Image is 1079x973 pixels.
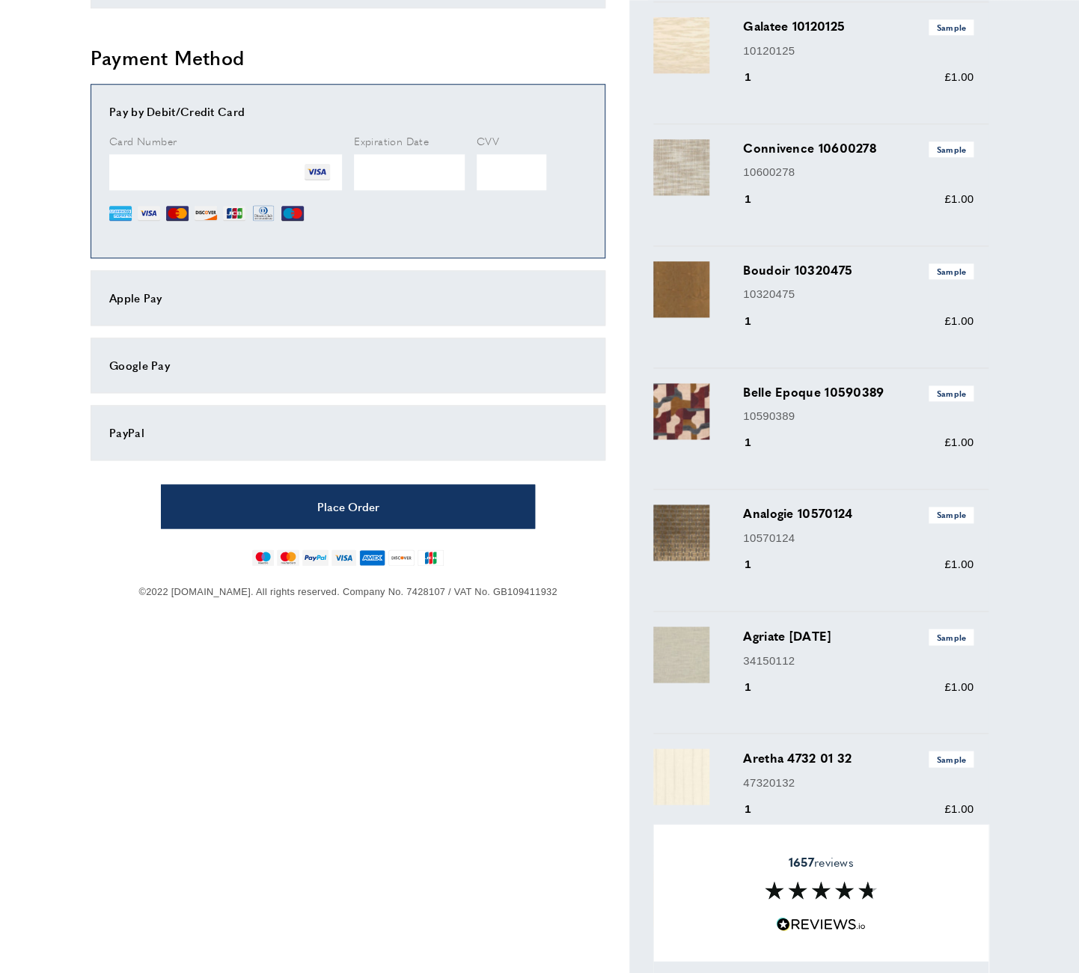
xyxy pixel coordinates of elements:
div: Pay by Debit/Credit Card [109,103,587,121]
span: £1.00 [944,680,973,692]
span: Sample [929,19,973,35]
span: £1.00 [944,558,973,570]
img: jcb [418,549,444,566]
span: £1.00 [944,436,973,448]
p: 10570124 [743,529,973,547]
img: Galatee 10120125 [653,17,709,73]
span: Sample [929,141,973,157]
iframe: Secure Credit Card Frame - CVV [477,154,546,190]
div: 1 [743,190,772,208]
img: Belle Epoque 10590389 [653,383,709,439]
img: DI.png [195,202,217,225]
strong: 1657 [788,852,813,869]
h2: Payment Method [91,44,605,71]
h3: Belle Epoque 10590389 [743,383,973,401]
p: 10120125 [743,42,973,60]
h3: Analogie 10570124 [743,504,973,522]
img: Aretha 4732 01 32 [653,748,709,805]
img: DN.png [251,202,275,225]
h3: Connivence 10600278 [743,139,973,157]
div: Google Pay [109,356,587,374]
span: Expiration Date [354,133,429,148]
span: £1.00 [944,70,973,83]
img: visa [331,549,356,566]
h3: Galatee 10120125 [743,17,973,35]
p: 10320475 [743,285,973,303]
div: 1 [743,555,772,573]
img: AE.png [109,202,132,225]
img: VI.png [305,159,330,185]
span: Sample [929,507,973,522]
span: ©2022 [DOMAIN_NAME]. All rights reserved. Company No. 7428107 / VAT No. GB109411932 [138,586,557,597]
img: Connivence 10600278 [653,139,709,195]
div: 1 [743,312,772,330]
img: MI.png [281,202,304,225]
img: Agriate 3415 01 12 [653,626,709,683]
p: 10600278 [743,163,973,181]
iframe: Secure Credit Card Frame - Expiration Date [354,154,465,190]
div: 1 [743,799,772,817]
span: Sample [929,385,973,401]
img: JCB.png [223,202,245,225]
button: Place Order [161,484,535,528]
p: 10590389 [743,407,973,425]
p: 47320132 [743,773,973,791]
div: PayPal [109,424,587,442]
h3: Agriate [DATE] [743,626,973,644]
p: 34150112 [743,651,973,669]
img: discover [388,549,415,566]
iframe: Secure Credit Card Frame - Credit Card Number [109,154,342,190]
img: Boudoir 10320475 [653,261,709,317]
span: £1.00 [944,192,973,205]
h3: Aretha 4732 01 32 [743,748,973,766]
div: 1 [743,677,772,695]
img: mastercard [277,549,299,566]
span: £1.00 [944,314,973,327]
img: MC.png [166,202,189,225]
img: paypal [302,549,328,566]
span: reviews [788,853,853,868]
span: £1.00 [944,802,973,814]
div: 1 [743,68,772,86]
img: american-express [359,549,385,566]
img: Reviews section [765,881,877,899]
span: CVV [477,133,499,148]
img: maestro [252,549,274,566]
span: Sample [929,751,973,766]
span: Card Number [109,133,177,148]
div: 1 [743,433,772,451]
img: Analogie 10570124 [653,504,709,561]
h3: Boudoir 10320475 [743,261,973,279]
span: Sample [929,263,973,279]
img: VI.png [138,202,160,225]
div: Apple Pay [109,289,587,307]
span: Sample [929,629,973,644]
img: Reviews.io 5 stars [776,917,866,931]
